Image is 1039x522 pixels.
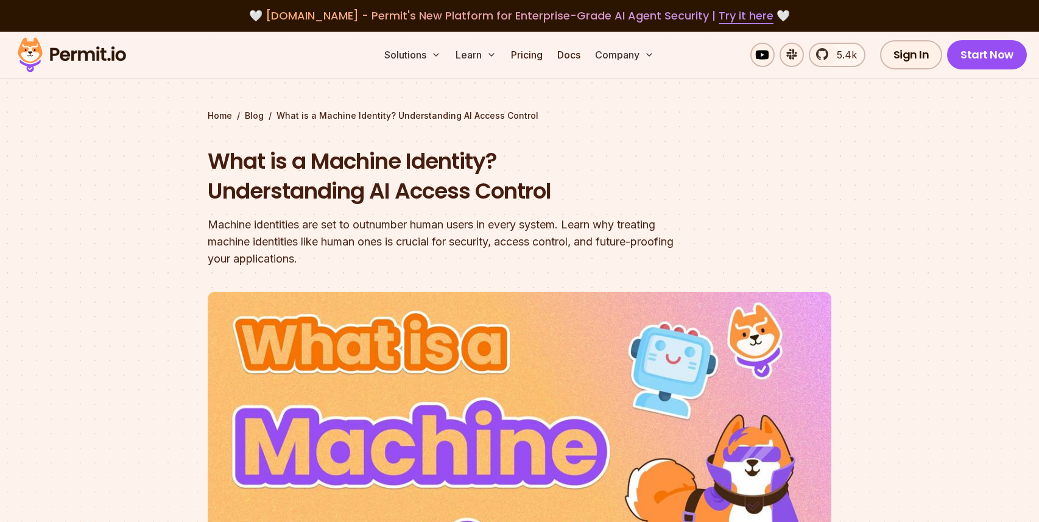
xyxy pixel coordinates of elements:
button: Learn [451,43,501,67]
button: Solutions [379,43,446,67]
div: 🤍 🤍 [29,7,1010,24]
a: Docs [552,43,585,67]
button: Company [590,43,659,67]
a: Home [208,110,232,122]
span: 5.4k [829,48,857,62]
span: [DOMAIN_NAME] - Permit's New Platform for Enterprise-Grade AI Agent Security | [266,8,773,23]
img: Permit logo [12,34,132,76]
div: Machine identities are set to outnumber human users in every system. Learn why treating machine i... [208,216,675,267]
h1: What is a Machine Identity? Understanding AI Access Control [208,146,675,206]
a: Sign In [880,40,943,69]
a: Blog [245,110,264,122]
a: Pricing [506,43,548,67]
a: Start Now [947,40,1027,69]
a: 5.4k [809,43,865,67]
div: / / [208,110,831,122]
a: Try it here [719,8,773,24]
